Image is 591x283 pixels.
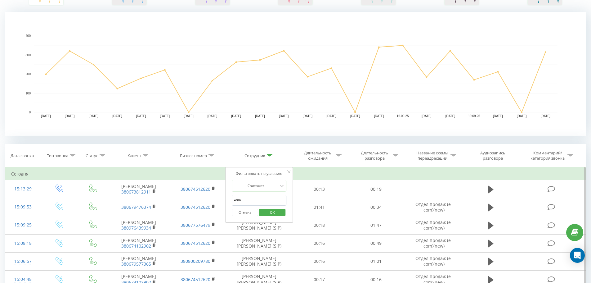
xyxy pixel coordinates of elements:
text: 0 [29,111,31,114]
a: 380674512620 [181,186,210,192]
text: [DATE] [350,114,360,118]
div: 15:13:29 [11,183,35,195]
a: 380679577365 [121,261,151,267]
a: 380674102902 [121,243,151,249]
text: [DATE] [112,114,122,118]
td: Отдел продаж (e-com)(new) [404,198,463,216]
text: 400 [25,34,31,38]
a: 380800209780 [181,258,210,264]
div: 15:09:25 [11,219,35,231]
button: OK [259,209,285,217]
div: Статус [86,153,98,158]
text: [DATE] [184,114,194,118]
div: Название схемы переадресации [416,150,449,161]
text: 16.09.25 [397,114,409,118]
div: Тип звонка [47,153,68,158]
a: 380673812911 [121,189,151,195]
div: Open Intercom Messenger [570,248,585,263]
text: [DATE] [255,114,265,118]
text: 200 [25,72,31,76]
text: [DATE] [540,114,550,118]
div: Бизнес номер [180,153,207,158]
text: [DATE] [303,114,313,118]
text: [DATE] [160,114,170,118]
text: [DATE] [445,114,455,118]
text: [DATE] [41,114,51,118]
div: Сотрудник [244,153,265,158]
td: [PERSON_NAME] [109,252,168,270]
text: 19.09.25 [468,114,480,118]
div: Клиент [128,153,141,158]
div: Длительность разговора [358,150,391,161]
svg: A chart. [5,12,586,136]
td: 00:34 [348,198,405,216]
span: OK [264,208,281,217]
div: 15:09:53 [11,201,35,213]
td: 00:13 [291,180,348,198]
text: [DATE] [231,114,241,118]
a: 380679476374 [121,204,151,210]
div: 15:08:18 [11,237,35,249]
a: 380674512620 [181,204,210,210]
text: 300 [25,53,31,57]
button: Отмена [232,209,258,217]
td: [PERSON_NAME] [PERSON_NAME] (SIP) [227,216,291,234]
text: [DATE] [279,114,289,118]
text: [DATE] [422,114,432,118]
td: Отдел продаж (e-com)(new) [404,252,463,270]
text: [DATE] [517,114,527,118]
text: [DATE] [65,114,75,118]
div: Аудиозапись разговора [472,150,513,161]
div: Длительность ожидания [301,150,334,161]
text: [DATE] [88,114,98,118]
div: Комментарий/категория звонка [530,150,566,161]
td: 01:41 [291,198,348,216]
td: [PERSON_NAME] [PERSON_NAME] (SIP) [227,234,291,252]
div: Фильтровать по условию [232,171,286,177]
text: [DATE] [136,114,146,118]
text: [DATE] [374,114,384,118]
a: 380976439934 [121,225,151,231]
td: Отдел продаж (e-com)(new) [404,234,463,252]
div: 15:06:57 [11,255,35,267]
text: [DATE] [493,114,503,118]
a: 380677576479 [181,222,210,228]
a: 380674512620 [181,240,210,246]
text: [DATE] [326,114,336,118]
div: Дата звонка [11,153,34,158]
td: 00:16 [291,252,348,270]
text: [DATE] [208,114,217,118]
td: [PERSON_NAME] [109,216,168,234]
td: 01:01 [348,252,405,270]
td: Отдел продаж (e-com)(new) [404,216,463,234]
td: [PERSON_NAME] [PERSON_NAME] (SIP) [227,252,291,270]
input: Введите значение [232,195,286,206]
text: 100 [25,92,31,95]
td: [PERSON_NAME] [109,234,168,252]
td: 00:19 [348,180,405,198]
td: 00:16 [291,234,348,252]
td: 00:18 [291,216,348,234]
td: [PERSON_NAME] [109,180,168,198]
td: Сегодня [5,168,586,180]
td: 01:47 [348,216,405,234]
td: 00:49 [348,234,405,252]
a: 380674512620 [181,276,210,282]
